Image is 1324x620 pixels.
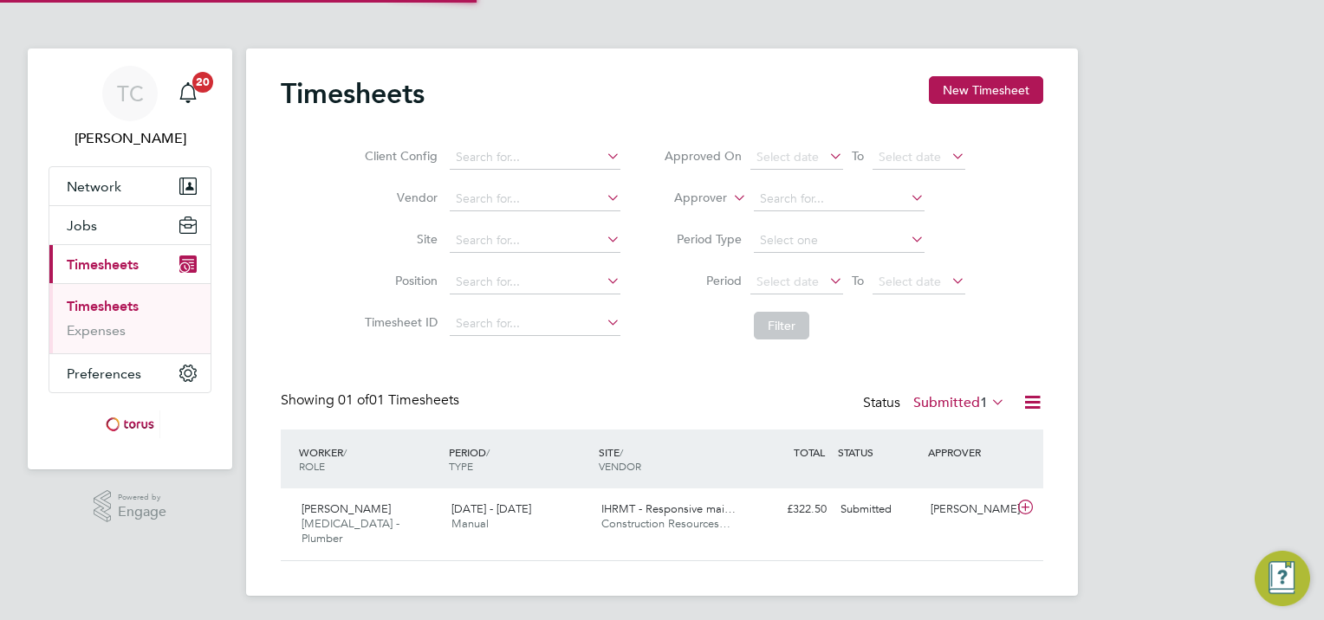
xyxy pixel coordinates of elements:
[295,436,445,481] div: WORKER
[451,516,489,531] span: Manual
[49,167,211,205] button: Network
[281,391,463,410] div: Showing
[360,231,438,247] label: Site
[360,190,438,205] label: Vendor
[450,312,620,336] input: Search for...
[601,516,730,531] span: Construction Resources…
[834,495,924,524] div: Submitted
[863,391,1009,416] div: Status
[450,187,620,211] input: Search for...
[360,273,438,288] label: Position
[924,495,1014,524] div: [PERSON_NAME]
[756,149,819,165] span: Select date
[924,436,1014,468] div: APPROVER
[664,231,742,247] label: Period Type
[49,354,211,392] button: Preferences
[118,505,166,520] span: Engage
[67,178,121,195] span: Network
[49,66,211,149] a: TC[PERSON_NAME]
[49,245,211,283] button: Timesheets
[28,48,232,469] nav: Main navigation
[756,274,819,289] span: Select date
[67,256,139,273] span: Timesheets
[599,459,641,473] span: VENDOR
[299,459,325,473] span: ROLE
[49,128,211,149] span: Tracey Collins
[794,445,825,459] span: TOTAL
[451,501,531,516] span: [DATE] - [DATE]
[281,76,425,111] h2: Timesheets
[620,445,623,459] span: /
[94,490,167,523] a: Powered byEngage
[450,270,620,294] input: Search for...
[49,410,211,438] a: Go to home page
[192,72,213,93] span: 20
[449,459,473,473] span: TYPE
[117,82,144,105] span: TC
[649,190,727,207] label: Approver
[847,269,869,292] span: To
[302,516,399,546] span: [MEDICAL_DATA] - Plumber
[49,206,211,244] button: Jobs
[338,391,459,409] span: 01 Timesheets
[879,149,941,165] span: Select date
[754,312,809,339] button: Filter
[445,436,594,481] div: PERIOD
[913,394,1005,411] label: Submitted
[834,436,924,468] div: STATUS
[338,391,369,409] span: 01 of
[171,66,205,121] a: 20
[49,283,211,353] div: Timesheets
[67,322,126,339] a: Expenses
[664,273,742,288] label: Period
[980,394,988,411] span: 1
[879,274,941,289] span: Select date
[1255,551,1310,606] button: Engage Resource Center
[664,148,742,164] label: Approved On
[450,145,620,170] input: Search for...
[601,501,736,516] span: IHRMT - Responsive mai…
[100,410,160,438] img: torus-logo-retina.png
[343,445,347,459] span: /
[754,187,925,211] input: Search for...
[486,445,490,459] span: /
[360,314,438,330] label: Timesheet ID
[360,148,438,164] label: Client Config
[847,145,869,167] span: To
[929,76,1043,104] button: New Timesheet
[450,229,620,253] input: Search for...
[67,298,139,314] a: Timesheets
[67,217,97,234] span: Jobs
[743,495,834,524] div: £322.50
[754,229,925,253] input: Select one
[594,436,744,481] div: SITE
[67,365,141,382] span: Preferences
[302,501,391,516] span: [PERSON_NAME]
[118,490,166,505] span: Powered by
